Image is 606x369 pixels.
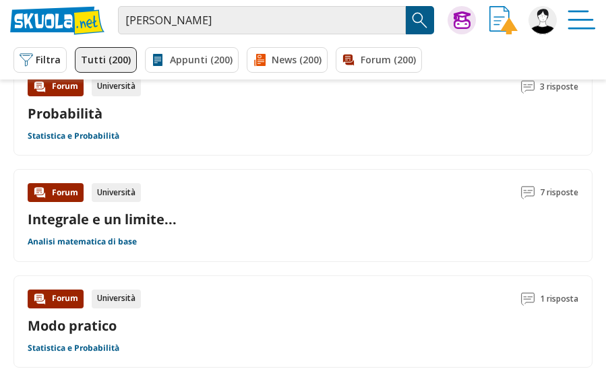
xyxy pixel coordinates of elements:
img: Menù [568,6,596,34]
a: Forum (200) [336,47,422,73]
img: Forum contenuto [33,292,47,306]
div: Forum [28,290,84,308]
div: Forum [28,77,84,96]
img: Commenti lettura [521,292,535,306]
img: Invia appunto [489,6,518,34]
a: Analisi matematica di base [28,236,137,247]
img: Commenti lettura [521,186,535,199]
input: Cerca appunti, riassunti o versioni [118,6,406,34]
img: Appunti filtro contenuto [151,53,164,67]
a: Statistica e Probabilità [28,343,119,354]
img: Forum filtro contenuto [342,53,355,67]
div: Forum [28,183,84,202]
img: Forum contenuto [33,80,47,94]
a: News (200) [247,47,328,73]
a: Integrale e un limite... [28,210,177,228]
div: Università [92,183,141,202]
img: Commenti lettura [521,80,535,94]
img: Cerca appunti, riassunti o versioni [410,10,430,30]
img: Filtra filtri mobile [20,53,33,67]
span: 1 risposta [540,290,578,308]
div: Università [92,77,141,96]
img: News filtro contenuto [253,53,266,67]
button: Search Button [406,6,434,34]
a: Tutti (200) [75,47,137,73]
a: Probabilità [28,104,102,123]
button: Filtra [13,47,67,73]
img: Chiedi Tutor AI [454,12,471,29]
a: Statistica e Probabilità [28,131,119,141]
img: Forum contenuto [33,186,47,199]
a: Modo pratico [28,316,117,335]
a: Appunti (200) [145,47,239,73]
span: 7 risposte [540,183,578,202]
div: Università [92,290,141,308]
img: umbiprestigiacomo [528,6,557,34]
span: 3 risposte [540,77,578,96]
